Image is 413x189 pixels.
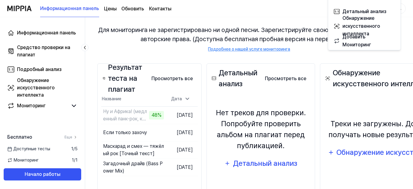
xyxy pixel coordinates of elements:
[72,157,78,163] span: 1 / 1
[331,33,398,48] button: Добавить Мониторинг
[97,18,401,60] div: Для мониторинга не зарегистрировано ни одной песни. Зарегистрируйте свою музыку, чтобы защитить а...
[208,46,290,52] a: Подробнее о нашей услуге мониторинга
[17,102,46,109] div: Мониторинг
[4,168,81,180] button: Начало работы
[103,143,164,157] div: Маскарад и смех — тяжёлый рок [Точный текст]
[64,134,78,140] a: Еще
[149,5,171,12] a: Контакты
[164,106,198,124] td: [DATE]
[331,4,398,18] button: Детальный анализ
[7,146,50,152] span: Доступные тесты
[17,44,78,59] div: Средство проверки на плагиат
[260,73,311,85] button: Просмотреть все
[210,107,311,151] div: Нет треков для проверки. Попробуйте проверить альбом на плагиат перед публикацией.
[164,124,198,141] td: [DATE]
[101,62,147,95] div: Результат теста на плагиат
[7,102,68,109] a: Мониторинг
[17,77,78,99] div: Обнаружение искусственного интеллекта
[232,158,297,169] div: Детальный анализ
[220,156,301,171] button: Детальный анализ
[149,111,164,119] div: 48%
[7,157,39,163] span: Мониторинг
[342,14,395,38] div: Обнаружение искусственного интеллекта
[101,92,164,106] th: Название
[342,8,395,16] div: Детальный анализ
[17,29,76,37] div: Информационная панель
[4,26,81,40] a: Информационная панель
[103,129,147,136] div: Если только захочу
[121,5,144,12] a: Обновить
[164,141,198,159] td: [DATE]
[71,146,78,152] span: 1 / 5
[103,160,164,175] div: Загадочный драйв (Bass Power Mix)
[169,94,193,104] div: Дата
[4,80,81,95] a: Обнаружение искусственного интеллекта
[342,33,395,48] div: Добавить Мониторинг
[103,108,147,123] div: Ну и Африка! (медленный панк-рок, короткие проигрыши, низкая гитара) (Кавер)
[4,62,81,77] a: Подробный анализ
[210,67,260,89] div: Детальный анализ
[4,44,81,59] a: Средство проверки на плагиат
[40,0,99,17] a: Информационная панель
[147,73,198,85] button: Просмотреть все
[104,5,116,12] a: Цены
[331,18,398,33] button: Обнаружение искусственного интеллекта
[164,159,198,176] td: [DATE]
[7,134,32,141] span: Бесплатно
[17,66,61,73] div: Подробный анализ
